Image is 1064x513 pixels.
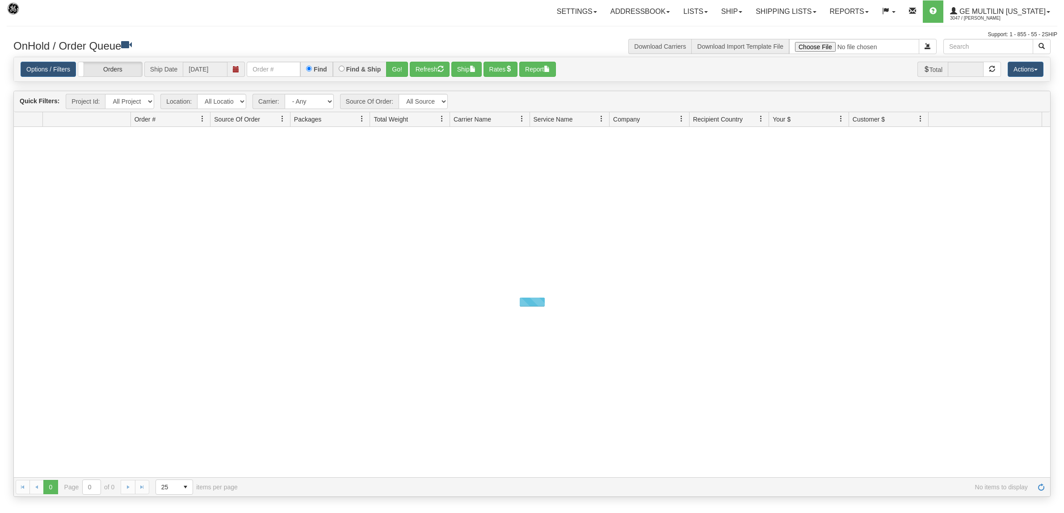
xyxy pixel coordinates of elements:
label: Orders [78,62,142,76]
a: Addressbook [604,0,677,23]
span: Ship Date [144,62,183,77]
span: Total [917,62,948,77]
span: Customer $ [853,115,885,124]
span: Page 0 [43,480,58,494]
span: Your $ [773,115,791,124]
a: Source Of Order filter column settings [275,111,290,126]
button: Rates [484,62,518,77]
span: Carrier: [252,94,285,109]
a: Download Import Template File [697,43,783,50]
a: Shipping lists [749,0,823,23]
a: Order # filter column settings [195,111,210,126]
span: Source Of Order: [340,94,399,109]
span: Total Weight [374,115,408,124]
a: Refresh [1034,480,1048,494]
span: Page of 0 [64,479,115,495]
a: Lists [677,0,714,23]
a: Service Name filter column settings [594,111,609,126]
label: Quick Filters: [20,97,59,105]
button: Go! [386,62,408,77]
h3: OnHold / Order Queue [13,39,526,52]
span: Service Name [534,115,573,124]
input: Import [789,39,919,54]
a: Ship [715,0,749,23]
label: Find [314,66,327,72]
iframe: chat widget [1043,211,1063,302]
span: Order # [135,115,156,124]
span: Recipient Country [693,115,743,124]
a: Company filter column settings [674,111,689,126]
div: grid toolbar [14,91,1050,112]
input: Search [943,39,1033,54]
a: Options / Filters [21,62,76,77]
input: Order # [247,62,300,77]
span: Company [613,115,640,124]
a: Total Weight filter column settings [434,111,450,126]
button: Refresh [410,62,450,77]
a: Customer $ filter column settings [913,111,928,126]
span: Page sizes drop down [156,479,193,495]
span: No items to display [250,484,1028,491]
button: Ship [451,62,482,77]
span: items per page [156,479,238,495]
a: GE Multilin [US_STATE] 3047 / [PERSON_NAME] [943,0,1057,23]
span: Location: [160,94,197,109]
a: Your $ filter column settings [833,111,849,126]
span: GE Multilin [US_STATE] [957,8,1046,15]
span: 25 [161,483,173,492]
button: Actions [1008,62,1043,77]
span: Source Of Order [214,115,260,124]
span: Project Id: [66,94,105,109]
label: Find & Ship [346,66,381,72]
a: Recipient Country filter column settings [753,111,769,126]
div: Support: 1 - 855 - 55 - 2SHIP [7,31,1057,38]
span: Carrier Name [454,115,491,124]
a: Packages filter column settings [354,111,370,126]
img: logo3047.jpg [7,2,52,25]
span: Packages [294,115,321,124]
a: Settings [550,0,604,23]
a: Reports [823,0,875,23]
button: Search [1033,39,1051,54]
button: Report [519,62,556,77]
span: select [178,480,193,494]
a: Carrier Name filter column settings [514,111,530,126]
span: 3047 / [PERSON_NAME] [950,14,1017,23]
a: Download Carriers [634,43,686,50]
